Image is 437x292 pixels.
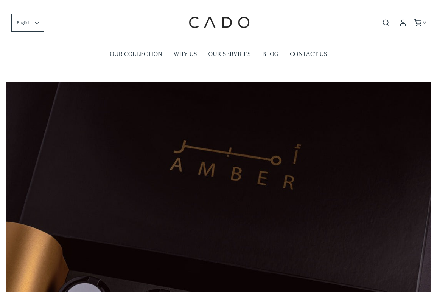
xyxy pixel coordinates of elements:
[290,45,327,63] a: CONTACT US
[423,20,426,25] span: 0
[17,19,31,26] span: English
[208,45,251,63] a: OUR SERVICES
[11,14,44,32] button: English
[413,19,426,26] a: 0
[379,19,393,27] button: Open search bar
[262,45,279,63] a: BLOG
[174,45,197,63] a: WHY US
[187,6,251,40] img: cadogifting
[110,45,162,63] a: OUR COLLECTION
